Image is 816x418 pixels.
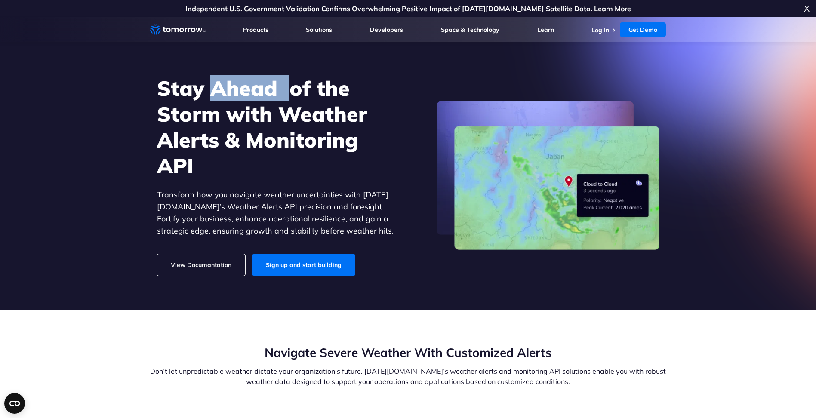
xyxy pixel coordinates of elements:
a: View Documantation [157,254,245,276]
a: Sign up and start building [252,254,355,276]
a: Home link [150,23,206,36]
a: Log In [591,26,609,34]
a: Solutions [306,26,332,34]
a: Products [243,26,268,34]
p: Don’t let unpredictable weather dictate your organization’s future. [DATE][DOMAIN_NAME]’s weather... [150,366,666,387]
button: Open CMP widget [4,393,25,414]
a: Developers [370,26,403,34]
a: Space & Technology [441,26,499,34]
a: Independent U.S. Government Validation Confirms Overwhelming Positive Impact of [DATE][DOMAIN_NAM... [185,4,631,13]
a: Learn [537,26,554,34]
h2: Navigate Severe Weather With Customized Alerts [150,344,666,361]
p: Transform how you navigate weather uncertainties with [DATE][DOMAIN_NAME]’s Weather Alerts API pr... [157,189,394,237]
a: Get Demo [620,22,666,37]
h1: Stay Ahead of the Storm with Weather Alerts & Monitoring API [157,75,394,178]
